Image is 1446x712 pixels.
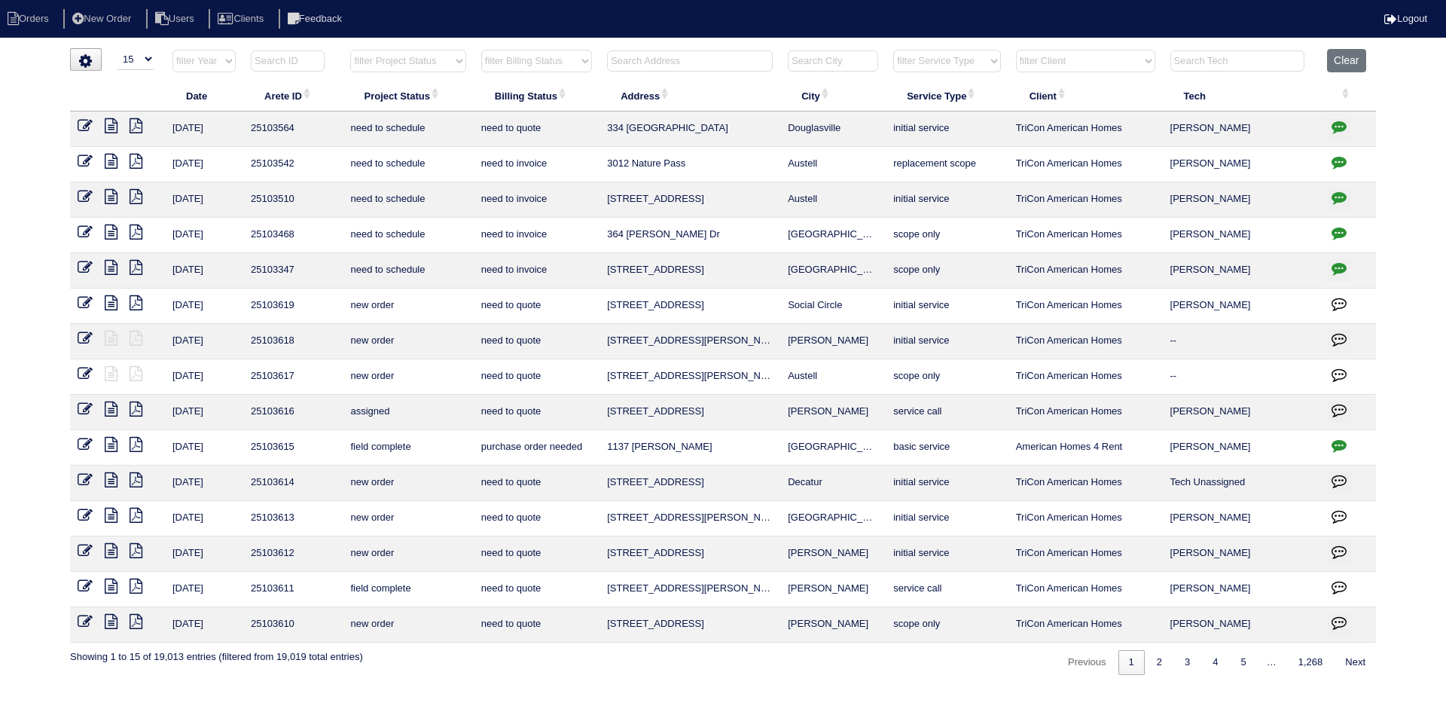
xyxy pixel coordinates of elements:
td: need to quote [474,607,599,643]
td: scope only [886,607,1008,643]
td: need to quote [474,359,599,395]
th: Date [165,80,243,112]
td: [PERSON_NAME] [1163,607,1320,643]
td: need to invoice [474,253,599,289]
li: New Order [63,9,143,29]
td: [PERSON_NAME] [1163,536,1320,572]
a: 4 [1202,650,1228,675]
td: [PERSON_NAME] [1163,501,1320,536]
td: [PERSON_NAME] [1163,253,1320,289]
td: [DATE] [165,147,243,182]
a: Logout [1384,13,1427,24]
td: [STREET_ADDRESS] [599,182,780,218]
td: 25103611 [243,572,343,607]
td: TriCon American Homes [1008,607,1163,643]
td: 25103616 [243,395,343,430]
a: 1 [1118,650,1145,675]
span: … [1257,656,1286,668]
td: initial service [886,182,1008,218]
td: field complete [343,572,473,607]
a: New Order [63,13,143,24]
th: Tech [1163,80,1320,112]
td: 364 [PERSON_NAME] Dr [599,218,780,253]
td: scope only [886,253,1008,289]
td: [DATE] [165,430,243,466]
td: [GEOGRAPHIC_DATA] [780,253,886,289]
td: replacement scope [886,147,1008,182]
th: Client: activate to sort column ascending [1008,80,1163,112]
td: TriCon American Homes [1008,253,1163,289]
td: [DATE] [165,395,243,430]
td: initial service [886,501,1008,536]
td: need to quote [474,324,599,359]
td: 334 [GEOGRAPHIC_DATA] [599,112,780,147]
td: Austell [780,147,886,182]
td: 25103564 [243,112,343,147]
td: [STREET_ADDRESS][PERSON_NAME] [599,572,780,607]
td: need to schedule [343,218,473,253]
th: Service Type: activate to sort column ascending [886,80,1008,112]
td: TriCon American Homes [1008,147,1163,182]
td: service call [886,572,1008,607]
a: Previous [1057,650,1117,675]
td: service call [886,395,1008,430]
input: Search Address [607,50,773,72]
td: TriCon American Homes [1008,218,1163,253]
td: Social Circle [780,289,886,324]
td: need to schedule [343,147,473,182]
td: [DATE] [165,218,243,253]
td: need to quote [474,536,599,572]
a: Clients [209,13,276,24]
td: TriCon American Homes [1008,501,1163,536]
a: 2 [1146,650,1173,675]
th: Arete ID: activate to sort column ascending [243,80,343,112]
td: Austell [780,182,886,218]
td: [DATE] [165,182,243,218]
td: [DATE] [165,607,243,643]
td: 25103615 [243,430,343,466]
a: Next [1335,650,1376,675]
td: [STREET_ADDRESS] [599,253,780,289]
th: : activate to sort column ascending [1319,80,1376,112]
a: 3 [1174,650,1200,675]
td: need to quote [474,112,599,147]
td: [PERSON_NAME] [1163,182,1320,218]
td: Tech Unassigned [1163,466,1320,501]
td: [DATE] [165,572,243,607]
td: [PERSON_NAME] [780,572,886,607]
td: [DATE] [165,253,243,289]
button: Clear [1327,49,1365,72]
td: TriCon American Homes [1008,289,1163,324]
td: 25103468 [243,218,343,253]
td: [PERSON_NAME] [1163,147,1320,182]
td: [PERSON_NAME] [1163,395,1320,430]
td: need to schedule [343,112,473,147]
td: new order [343,501,473,536]
td: [STREET_ADDRESS] [599,395,780,430]
td: -- [1163,359,1320,395]
li: Users [146,9,206,29]
li: Clients [209,9,276,29]
td: 25103510 [243,182,343,218]
td: [STREET_ADDRESS] [599,607,780,643]
td: [PERSON_NAME] [1163,289,1320,324]
td: [DATE] [165,324,243,359]
td: TriCon American Homes [1008,395,1163,430]
th: Address: activate to sort column ascending [599,80,780,112]
td: need to quote [474,572,599,607]
td: American Homes 4 Rent [1008,430,1163,466]
td: [PERSON_NAME] [780,324,886,359]
td: [PERSON_NAME] [1163,572,1320,607]
td: [GEOGRAPHIC_DATA] [780,501,886,536]
td: 25103619 [243,289,343,324]
td: [DATE] [165,501,243,536]
td: new order [343,607,473,643]
td: assigned [343,395,473,430]
td: [DATE] [165,466,243,501]
td: scope only [886,359,1008,395]
td: TriCon American Homes [1008,536,1163,572]
td: need to quote [474,501,599,536]
td: Douglasville [780,112,886,147]
td: [DATE] [165,359,243,395]
td: need to quote [474,466,599,501]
